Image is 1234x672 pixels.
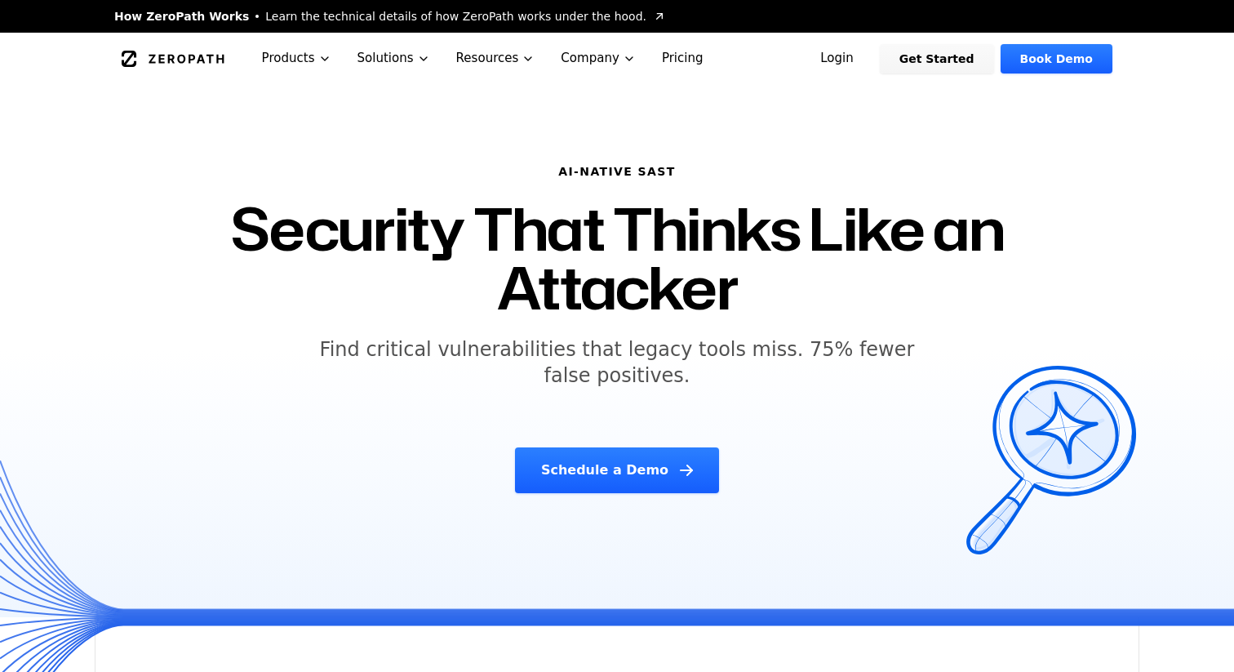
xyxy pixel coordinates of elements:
[515,447,719,493] a: Schedule a Demo
[344,33,443,84] button: Solutions
[649,33,717,84] a: Pricing
[1001,44,1112,73] a: Book Demo
[443,33,548,84] button: Resources
[249,33,344,84] button: Products
[95,33,1139,84] nav: Global
[114,8,666,24] a: How ZeroPath WorksLearn the technical details of how ZeroPath works under the hood.
[114,8,249,24] span: How ZeroPath Works
[548,33,649,84] button: Company
[219,163,1015,180] h6: AI-NATIVE SAST
[219,199,1015,317] h1: Security That Thinks Like an Attacker
[304,336,930,389] h5: Find critical vulnerabilities that legacy tools miss. 75% fewer false positives.
[265,8,646,24] span: Learn the technical details of how ZeroPath works under the hood.
[880,44,994,73] a: Get Started
[801,44,873,73] a: Login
